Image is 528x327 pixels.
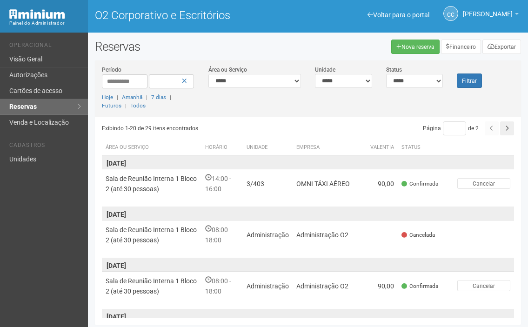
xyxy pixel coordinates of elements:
font: Administração O2 [296,231,348,239]
font: Cancelar [473,180,495,187]
font: Unidade [315,67,335,73]
font: Nova reserva [401,44,434,50]
font: Unidades [9,155,36,163]
font: [DATE] [107,313,126,320]
font: Filtrar [462,78,477,84]
a: Hoje [102,94,113,100]
font: Área ou Serviço [208,67,247,73]
font: Financeiro [449,44,476,50]
font: Sala de Reunião Interna 1 Bloco 2 (até 30 pessoas) [106,277,197,295]
font: Voltar para o portal [373,11,429,19]
font: [PERSON_NAME] [463,10,513,18]
font: Status [401,144,421,150]
a: Futuros [102,102,121,109]
font: Horário [205,144,227,150]
font: Venda e Localização [9,119,69,126]
a: [PERSON_NAME] [463,12,519,19]
font: Reservas [95,40,140,53]
font: Cancelar [473,283,495,289]
font: [DATE] [107,211,126,218]
img: Mínimo [9,9,65,19]
span: Camila Catarina Lima [463,1,513,18]
font: 90,00 [378,282,394,290]
font: Administração [247,282,289,290]
font: 90,00 [378,180,394,187]
font: Operacional [9,42,52,48]
a: CC [443,6,458,21]
font: CC [447,12,454,18]
a: Voltar para o portal [368,11,429,19]
a: 7 dias [151,94,166,100]
font: Sala de Reunião Interna 1 Bloco 2 (até 30 pessoas) [106,175,197,193]
font: Página [423,125,441,132]
a: Financeiro [441,40,481,54]
font: Confirmada [409,180,438,187]
font: Cadastros [9,142,45,148]
font: Área ou Serviço [106,144,149,150]
button: Exportar [482,40,521,54]
font: Confirmada [409,283,438,289]
font: | [170,94,171,100]
font: Exibindo 1-20 de 29 itens encontrados [102,125,198,132]
font: Administração [247,231,289,239]
font: [DATE] [107,160,126,167]
font: Autorizações [9,71,47,79]
font: Administração O2 [296,282,348,290]
font: Sala de Reunião Interna 1 Bloco 2 (até 30 pessoas) [106,226,197,244]
font: Cartões de acesso [9,87,62,94]
font: Empresa [296,144,320,150]
a: Amanhã [122,94,142,100]
font: | [117,94,118,100]
a: Todos [130,102,146,109]
button: Cancelar [457,178,510,189]
font: OMNI TÁXI AÉREO [296,180,350,187]
font: Período [102,67,121,73]
font: | [146,94,147,100]
font: Unidade [247,144,267,150]
font: 08:00 - 18:00 [205,226,231,244]
font: [DATE] [107,262,126,269]
font: 14:00 - 16:00 [205,175,231,193]
a: Nova reserva [391,40,440,54]
button: Filtrar [457,73,482,88]
font: Exportar [495,44,516,50]
font: Visão Geral [9,55,42,63]
font: 08:00 - 18:00 [205,277,231,295]
button: Cancelar [457,280,510,291]
font: Status [386,67,402,73]
font: Painel do Administrador [9,20,65,26]
font: O2 Corporativo e Escritórios [95,9,230,22]
font: Cancelada [409,232,435,238]
font: | [125,102,127,109]
font: Reservas [9,103,37,110]
font: Valentia [370,144,394,150]
font: de 2 [468,125,479,132]
font: 3/403 [247,180,264,187]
